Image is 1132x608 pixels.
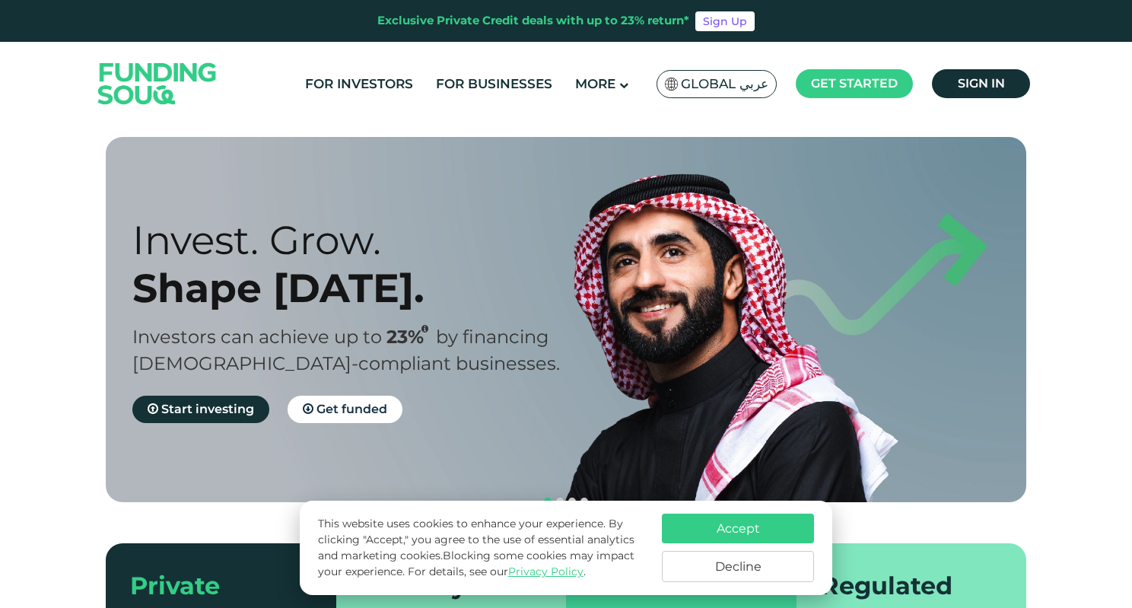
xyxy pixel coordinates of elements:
[662,551,814,582] button: Decline
[575,76,615,91] span: More
[377,12,689,30] div: Exclusive Private Credit deals with up to 23% return*
[83,45,232,122] img: Logo
[662,514,814,543] button: Accept
[554,495,566,508] button: navigation
[958,76,1005,91] span: Sign in
[132,216,593,264] div: Invest. Grow.
[318,516,647,580] p: This website uses cookies to enhance your experience. By clicking "Accept," you agree to the use ...
[316,402,387,416] span: Get funded
[566,495,578,508] button: navigation
[408,565,586,578] span: For details, see our .
[681,75,768,93] span: Global عربي
[301,72,417,97] a: For Investors
[421,325,428,333] i: 23% IRR (expected) ~ 15% Net yield (expected)
[542,495,554,508] button: navigation
[508,565,583,578] a: Privacy Policy
[932,69,1030,98] a: Sign in
[665,78,679,91] img: SA Flag
[132,396,269,423] a: Start investing
[695,11,755,31] a: Sign Up
[432,72,556,97] a: For Businesses
[318,549,634,578] span: Blocking some cookies may impact your experience.
[386,326,436,348] span: 23%
[811,76,898,91] span: Get started
[161,402,254,416] span: Start investing
[578,495,590,508] button: navigation
[288,396,402,423] a: Get funded
[132,264,593,312] div: Shape [DATE].
[132,326,382,348] span: Investors can achieve up to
